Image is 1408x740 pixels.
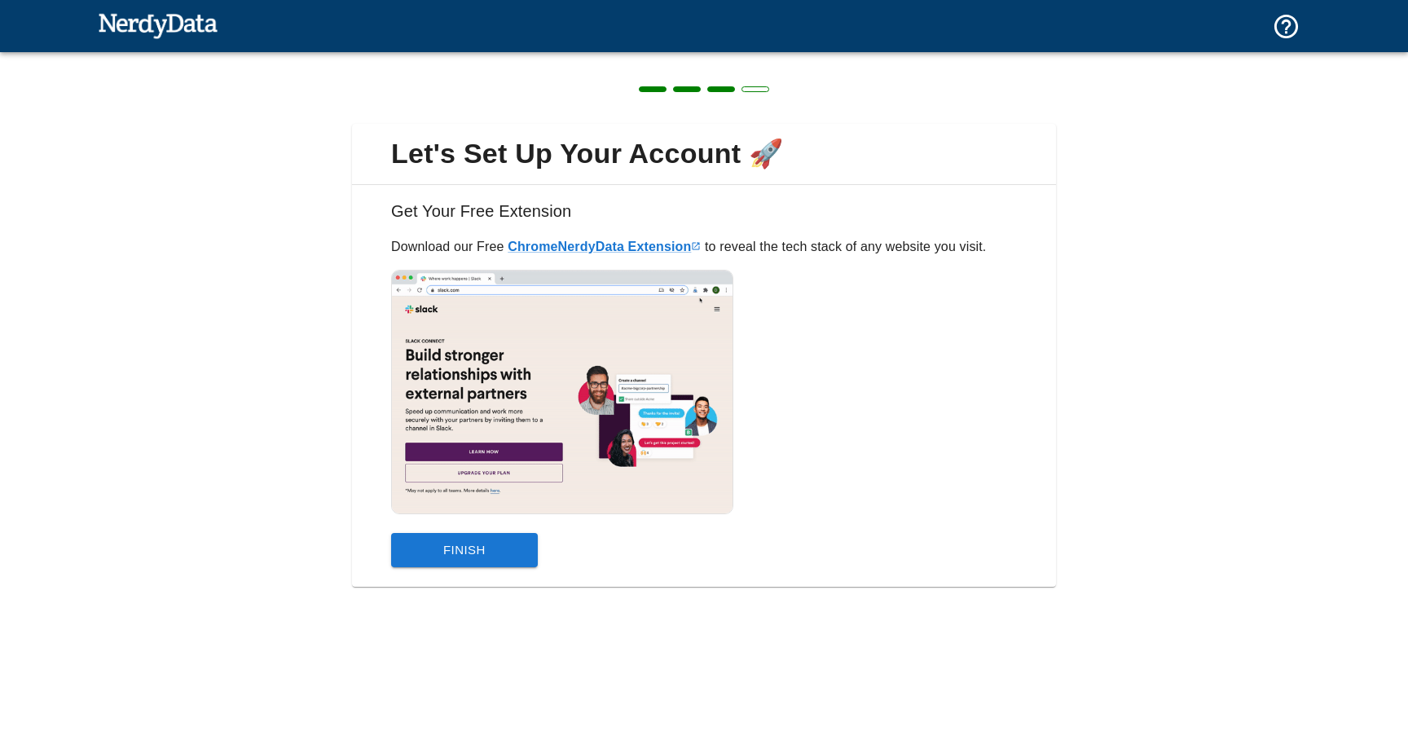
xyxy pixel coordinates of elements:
button: Support and Documentation [1262,2,1310,51]
button: Finish [391,533,538,567]
p: Download our Free to reveal the tech stack of any website you visit. [391,237,1017,257]
a: ChromeNerdyData Extension [508,240,701,253]
span: Let's Set Up Your Account 🚀 [365,137,1043,171]
img: NerdyData.com [98,9,218,42]
h6: Get Your Free Extension [365,198,1043,237]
